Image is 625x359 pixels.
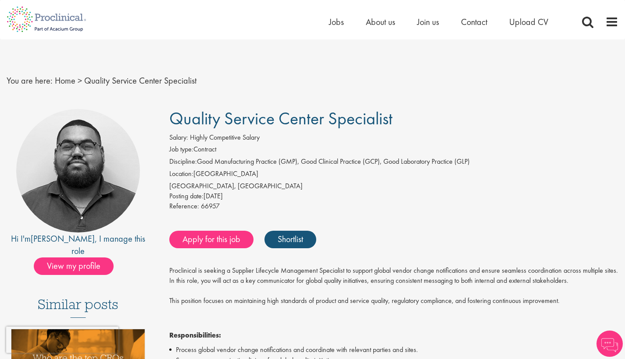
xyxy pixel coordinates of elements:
[169,144,618,157] li: Contract
[169,231,254,248] a: Apply for this job
[169,201,199,211] label: Reference:
[169,144,193,155] label: Job type:
[34,257,114,275] span: View my profile
[169,133,188,143] label: Salary:
[169,191,204,201] span: Posting date:
[7,232,150,257] div: Hi I'm , I manage this role
[6,327,118,353] iframe: reCAPTCHA
[55,75,75,86] a: breadcrumb link
[31,233,95,244] a: [PERSON_NAME]
[169,157,618,169] li: Good Manufacturing Practice (GMP), Good Clinical Practice (GCP), Good Laboratory Practice (GLP)
[7,75,53,86] span: You are here:
[169,266,618,306] p: Proclinical is seeking a Supplier Lifecycle Management Specialist to support global vendor change...
[169,107,393,130] span: Quality Service Center Specialist
[366,16,395,28] a: About us
[169,169,618,181] li: [GEOGRAPHIC_DATA]
[417,16,439,28] a: Join us
[190,133,260,142] span: Highly Competitive Salary
[169,169,193,179] label: Location:
[169,181,618,191] div: [GEOGRAPHIC_DATA], [GEOGRAPHIC_DATA]
[169,331,221,340] strong: Responsibilities:
[169,191,618,201] div: [DATE]
[84,75,196,86] span: Quality Service Center Specialist
[169,345,618,355] li: Process global vendor change notifications and coordinate with relevant parties and sites.
[329,16,344,28] a: Jobs
[509,16,548,28] a: Upload CV
[201,201,220,211] span: 66957
[16,109,140,232] img: imeage of recruiter Ashley Bennett
[38,297,118,318] h3: Similar posts
[461,16,487,28] a: Contact
[78,75,82,86] span: >
[596,331,623,357] img: Chatbot
[34,259,122,271] a: View my profile
[169,157,197,167] label: Discipline:
[264,231,316,248] a: Shortlist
